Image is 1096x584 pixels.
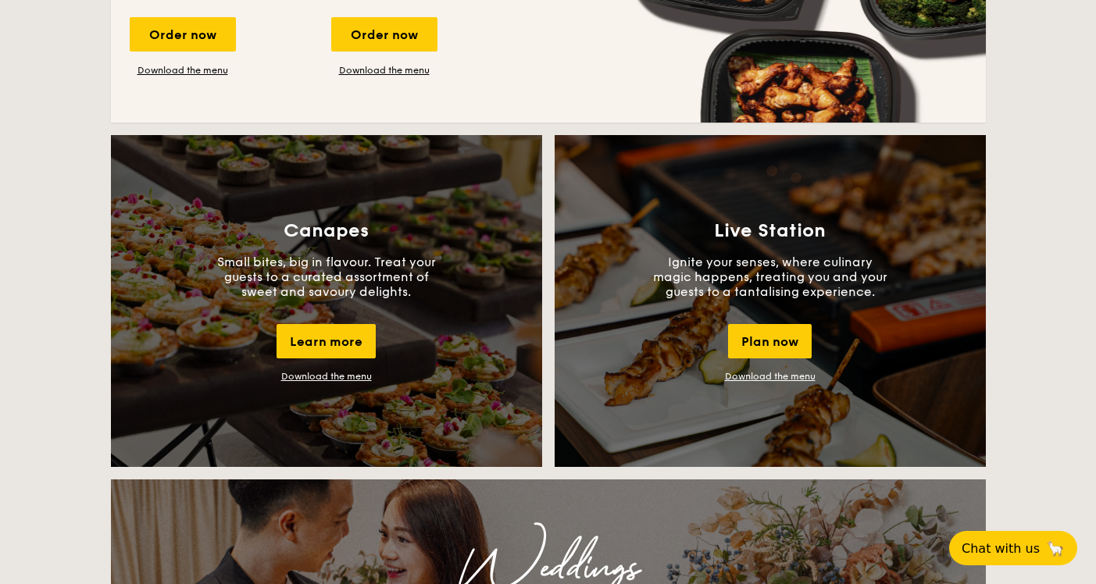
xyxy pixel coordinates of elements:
[714,220,826,242] h3: Live Station
[130,17,236,52] div: Order now
[331,64,437,77] a: Download the menu
[284,220,369,242] h3: Canapes
[130,64,236,77] a: Download the menu
[962,541,1040,556] span: Chat with us
[331,17,437,52] div: Order now
[653,255,887,299] p: Ignite your senses, where culinary magic happens, treating you and your guests to a tantalising e...
[248,554,848,582] div: Weddings
[209,255,444,299] p: Small bites, big in flavour. Treat your guests to a curated assortment of sweet and savoury delig...
[949,531,1077,565] button: Chat with us🦙
[277,324,376,358] div: Learn more
[728,324,812,358] div: Plan now
[725,371,816,382] a: Download the menu
[1046,539,1065,557] span: 🦙
[281,371,372,382] a: Download the menu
